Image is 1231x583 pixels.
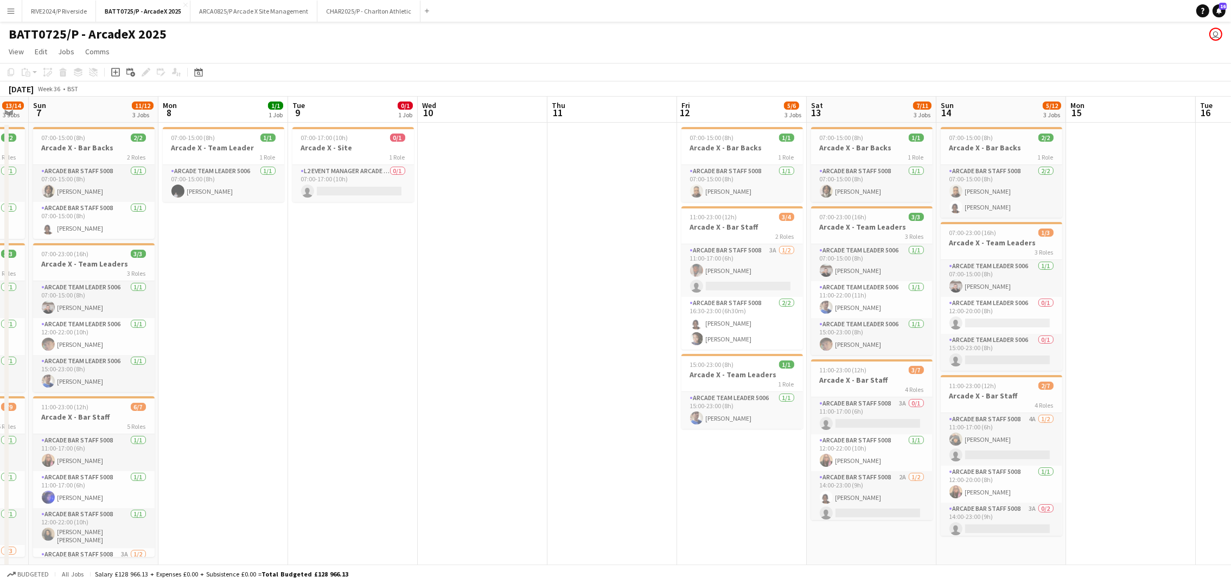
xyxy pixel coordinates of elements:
[1043,111,1061,119] div: 3 Jobs
[132,111,153,119] div: 3 Jobs
[33,318,155,355] app-card-role: Arcade Team Leader 50061/112:00-22:00 (10h)[PERSON_NAME]
[33,471,155,508] app-card-role: Arcade Bar Staff 50081/111:00-17:00 (6h)[PERSON_NAME]
[131,250,146,258] span: 3/3
[3,111,23,119] div: 3 Jobs
[1069,106,1085,119] span: 15
[9,84,34,94] div: [DATE]
[1,134,16,142] span: 2/2
[550,106,565,119] span: 11
[268,102,283,110] span: 1/1
[1,250,16,258] span: 3/3
[811,318,933,355] app-card-role: Arcade Team Leader 50061/115:00-23:00 (8h)[PERSON_NAME]
[681,165,803,202] app-card-role: Arcade Bar Staff 50081/107:00-15:00 (8h)[PERSON_NAME]
[779,153,794,161] span: 1 Role
[1043,102,1061,110] span: 5/12
[681,297,803,350] app-card-role: Arcade Bar Staff 50082/216:30-23:00 (6h30m)[PERSON_NAME][PERSON_NAME]
[811,359,933,520] app-job-card: 11:00-23:00 (12h)3/7Arcade X - Bar Staff4 RolesArcade Bar Staff 50083A0/111:00-17:00 (6h) Arcade ...
[33,281,155,318] app-card-role: Arcade Team Leader 50061/107:00-15:00 (8h)[PERSON_NAME]
[1,403,16,411] span: 8/9
[22,1,96,22] button: RIVE2024/P Riverside
[33,143,155,153] h3: Arcade X - Bar Backs
[163,127,284,202] app-job-card: 07:00-15:00 (8h)1/1Arcade X - Team Leader1 RoleArcade Team Leader 50061/107:00-15:00 (8h)[PERSON_...
[941,165,1062,218] app-card-role: Arcade Bar Staff 50082/207:00-15:00 (8h)[PERSON_NAME][PERSON_NAME]
[1038,229,1054,237] span: 1/3
[261,570,348,578] span: Total Budgeted £128 966.13
[811,206,933,355] app-job-card: 07:00-23:00 (16h)3/3Arcade X - Team Leaders3 RolesArcade Team Leader 50061/107:00-15:00 (8h)[PERS...
[820,213,867,221] span: 07:00-23:00 (16h)
[269,111,283,119] div: 1 Job
[1209,28,1222,41] app-user-avatar: Natasha Kinsman
[1038,134,1054,142] span: 2/2
[127,422,146,430] span: 5 Roles
[941,503,1062,555] app-card-role: Arcade Bar Staff 50083A0/214:00-23:00 (9h)
[171,134,215,142] span: 07:00-15:00 (8h)
[131,134,146,142] span: 2/2
[5,568,50,580] button: Budgeted
[809,106,823,119] span: 13
[58,47,74,56] span: Jobs
[127,269,146,277] span: 3 Roles
[779,213,794,221] span: 3/4
[681,206,803,350] app-job-card: 11:00-23:00 (12h)3/4Arcade X - Bar Staff2 RolesArcade Bar Staff 50083A1/211:00-17:00 (6h)[PERSON_...
[9,47,24,56] span: View
[422,100,436,110] span: Wed
[552,100,565,110] span: Thu
[1200,100,1213,110] span: Tue
[941,334,1062,371] app-card-role: Arcade Team Leader 50060/115:00-23:00 (8h)
[33,259,155,269] h3: Arcade X - Team Leaders
[1070,100,1085,110] span: Mon
[131,403,146,411] span: 6/7
[941,297,1062,334] app-card-role: Arcade Team Leader 50060/112:00-20:00 (8h)
[1198,106,1213,119] span: 16
[941,375,1062,536] app-job-card: 11:00-23:00 (12h)2/7Arcade X - Bar Staff4 RolesArcade Bar Staff 50084A1/211:00-17:00 (6h)[PERSON_...
[681,127,803,202] app-job-card: 07:00-15:00 (8h)1/1Arcade X - Bar Backs1 RoleArcade Bar Staff 50081/107:00-15:00 (8h)[PERSON_NAME]
[941,127,1062,218] div: 07:00-15:00 (8h)2/2Arcade X - Bar Backs1 RoleArcade Bar Staff 50082/207:00-15:00 (8h)[PERSON_NAME...
[909,213,924,221] span: 3/3
[42,250,89,258] span: 07:00-23:00 (16h)
[292,127,414,202] app-job-card: 07:00-17:00 (10h)0/1Arcade X - Site1 RoleL2 Event Manager Arcade 50060/107:00-17:00 (10h)
[941,260,1062,297] app-card-role: Arcade Team Leader 50061/107:00-15:00 (8h)[PERSON_NAME]
[127,153,146,161] span: 2 Roles
[776,232,794,240] span: 2 Roles
[941,100,954,110] span: Sun
[811,127,933,202] app-job-card: 07:00-15:00 (8h)1/1Arcade X - Bar Backs1 RoleArcade Bar Staff 50081/107:00-15:00 (8h)[PERSON_NAME]
[941,143,1062,153] h3: Arcade X - Bar Backs
[17,571,49,578] span: Budgeted
[941,391,1062,401] h3: Arcade X - Bar Staff
[161,106,177,119] span: 8
[681,370,803,379] h3: Arcade X - Team Leaders
[292,143,414,153] h3: Arcade X - Site
[909,134,924,142] span: 1/1
[36,85,63,93] span: Week 36
[811,434,933,471] app-card-role: Arcade Bar Staff 50081/112:00-22:00 (10h)[PERSON_NAME]
[398,102,413,110] span: 0/1
[132,102,154,110] span: 11/12
[81,45,114,59] a: Comms
[941,466,1062,503] app-card-role: Arcade Bar Staff 50081/112:00-20:00 (8h)[PERSON_NAME]
[4,45,28,59] a: View
[949,382,997,390] span: 11:00-23:00 (12h)
[1219,3,1227,10] span: 16
[390,153,405,161] span: 1 Role
[163,143,284,153] h3: Arcade X - Team Leader
[811,100,823,110] span: Sat
[941,238,1062,248] h3: Arcade X - Team Leaders
[33,508,155,548] app-card-role: Arcade Bar Staff 50081/112:00-22:00 (10h)[PERSON_NAME] [PERSON_NAME]
[2,102,24,110] span: 13/14
[301,134,348,142] span: 07:00-17:00 (10h)
[33,100,46,110] span: Sun
[260,153,276,161] span: 1 Role
[811,281,933,318] app-card-role: Arcade Team Leader 50061/111:00-22:00 (11h)[PERSON_NAME]
[681,392,803,429] app-card-role: Arcade Team Leader 50061/115:00-23:00 (8h)[PERSON_NAME]
[33,127,155,239] app-job-card: 07:00-15:00 (8h)2/2Arcade X - Bar Backs2 RolesArcade Bar Staff 50081/107:00-15:00 (8h)[PERSON_NAM...
[908,153,924,161] span: 1 Role
[949,134,993,142] span: 07:00-15:00 (8h)
[939,106,954,119] span: 14
[9,26,167,42] h1: BATT0725/P - ArcadeX 2025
